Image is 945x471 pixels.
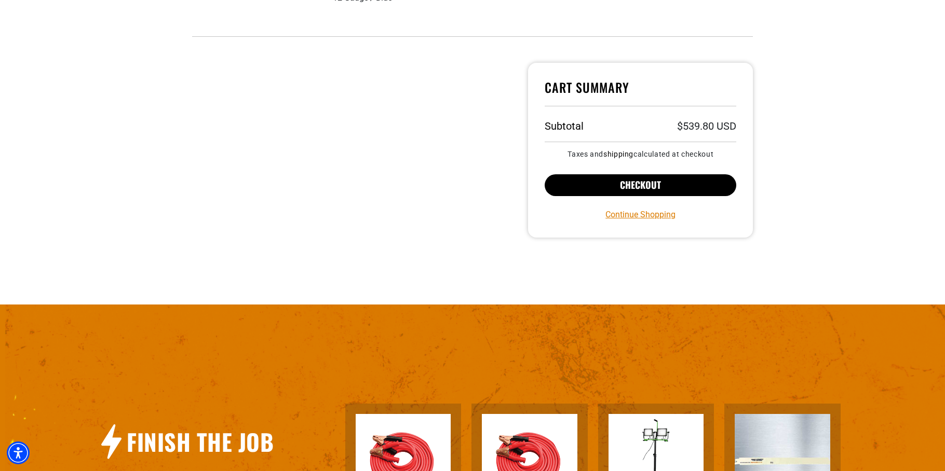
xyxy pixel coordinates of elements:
small: Taxes and calculated at checkout [545,150,736,158]
p: $539.80 USD [677,121,736,131]
h3: Subtotal [545,121,584,131]
a: Continue Shopping [605,209,676,221]
div: Accessibility Menu [7,441,30,464]
h4: Cart Summary [545,79,736,106]
h2: Finish The Job [127,427,274,456]
button: Checkout [545,174,736,196]
a: shipping [603,150,633,158]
